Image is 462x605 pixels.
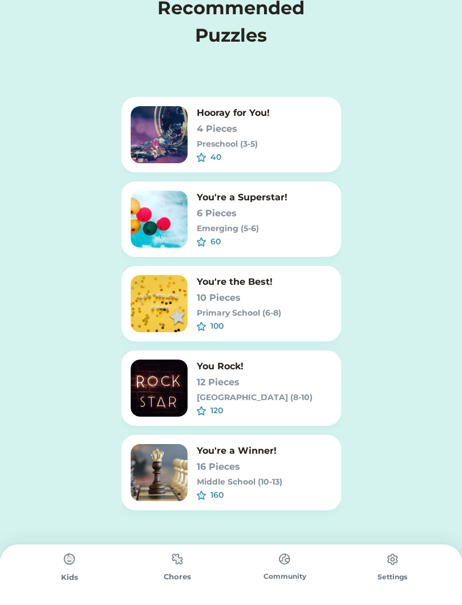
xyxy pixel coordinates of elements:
div: Preschool (3-5) [197,138,332,150]
img: interface-favorite-star--reward-rating-rate-social-star-media-favorite-like-stars.svg [197,153,206,162]
div: Kids [16,572,124,583]
div: Chores [124,571,232,583]
img: interface-favorite-star--reward-rating-rate-social-star-media-favorite-like-stars.svg [197,322,206,331]
h6: 6 Pieces [197,207,332,220]
h6: 16 Pieces [197,460,332,474]
img: Frame%20682.png [131,360,188,417]
div: 160 [210,489,332,501]
img: interface-favorite-star--reward-rating-rate-social-star-media-favorite-like-stars.svg [197,237,206,247]
img: type%3Dchores%2C%20state%3Ddefault.svg [381,548,404,571]
h6: 12 Pieces [197,376,332,389]
div: [GEOGRAPHIC_DATA] (8-10) [197,392,332,404]
h6: 4 Pieces [197,122,332,136]
div: Emerging (5-6) [197,223,332,235]
img: Frame%20684.png [131,444,188,501]
img: type%3Dchores%2C%20state%3Ddefault.svg [58,548,81,571]
h6: 10 Pieces [197,291,332,305]
h6: You're a Winner! [197,444,332,458]
div: Middle School (10-13) [197,476,332,488]
div: Primary School (6-8) [197,307,332,319]
img: Frame%20680.png [131,106,188,163]
img: type%3Dchores%2C%20state%3Ddefault.svg [273,548,296,570]
img: interface-favorite-star--reward-rating-rate-social-star-media-favorite-like-stars.svg [197,406,206,416]
div: 100 [210,320,332,332]
img: Frame%20681.png [131,191,188,248]
h6: Hooray for You! [197,106,332,120]
img: interface-favorite-star--reward-rating-rate-social-star-media-favorite-like-stars.svg [197,491,206,500]
div: Settings [339,572,447,582]
div: 60 [210,236,332,248]
h6: You Rock! [197,360,332,373]
img: type%3Dchores%2C%20state%3Ddefault.svg [166,548,189,570]
h6: You're a Superstar! [197,191,332,204]
div: Community [231,571,339,582]
h6: You're the Best! [197,275,332,289]
div: 40 [210,151,332,163]
img: Frame%20683.png [131,275,188,332]
div: 120 [210,405,332,417]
